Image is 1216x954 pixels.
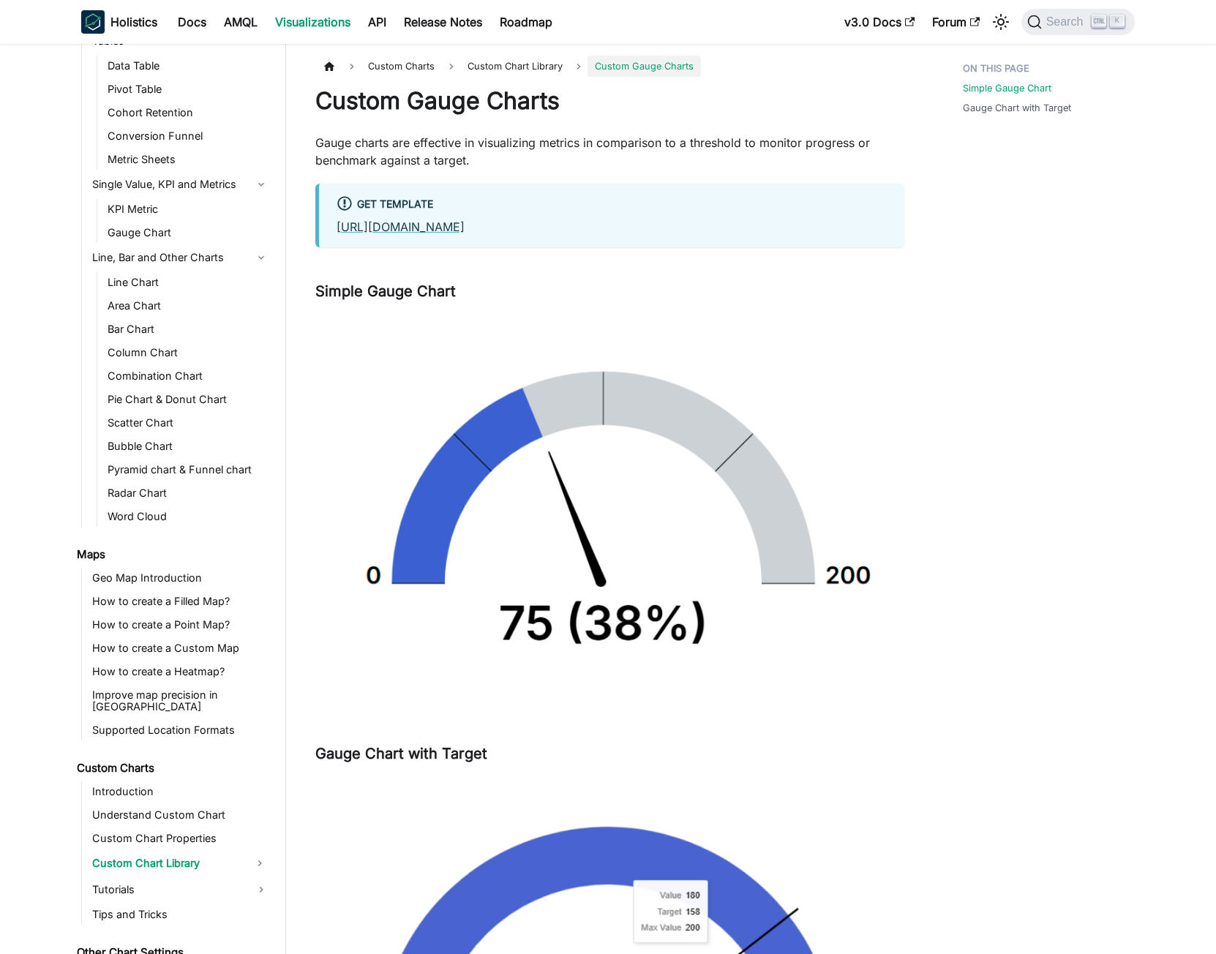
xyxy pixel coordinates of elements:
[88,781,273,802] a: Introduction
[88,720,273,740] a: Supported Location Formats
[989,10,1013,34] button: Switch between dark and light mode (currently light mode)
[103,199,273,219] a: KPI Metric
[103,459,273,480] a: Pyramid chart & Funnel chart
[247,852,273,875] button: Expand sidebar category 'Custom Chart Library'
[1042,15,1092,29] span: Search
[103,296,273,316] a: Area Chart
[103,272,273,293] a: Line Chart
[103,222,273,243] a: Gauge Chart
[110,13,157,31] b: Holistics
[103,56,273,76] a: Data Table
[103,342,273,363] a: Column Chart
[315,134,904,169] p: Gauge charts are effective in visualizing metrics in comparison to a threshold to monitor progres...
[315,86,904,116] h1: Custom Gauge Charts
[88,805,273,825] a: Understand Custom Chart
[88,246,273,269] a: Line, Bar and Other Charts
[588,56,701,77] span: Custom Gauge Charts
[315,282,904,301] h3: Simple Gauge Chart
[88,852,247,875] a: Custom Chart Library
[359,10,395,34] a: API
[1110,15,1125,28] kbd: K
[266,10,359,34] a: Visualizations
[88,568,273,588] a: Geo Map Introduction
[836,10,923,34] a: v3.0 Docs
[315,56,904,77] nav: Breadcrumbs
[72,758,273,778] a: Custom Charts
[88,878,273,901] a: Tutorials
[88,661,273,682] a: How to create a Heatmap?
[315,745,904,763] h3: Gauge Chart with Target
[81,10,105,34] img: Holistics
[923,10,988,34] a: Forum
[88,828,273,849] a: Custom Chart Properties
[103,102,273,123] a: Cohort Retention
[103,319,273,339] a: Bar Chart
[88,591,273,612] a: How to create a Filled Map?
[103,126,273,146] a: Conversion Funnel
[337,219,465,234] a: [URL][DOMAIN_NAME]
[1021,9,1135,35] button: Search (Ctrl+K)
[103,436,273,457] a: Bubble Chart
[103,149,273,170] a: Metric Sheets
[103,389,273,410] a: Pie Chart & Donut Chart
[88,638,273,658] a: How to create a Custom Map
[103,366,273,386] a: Combination Chart
[103,413,273,433] a: Scatter Chart
[315,312,904,705] img: reporting-custom-chart/simple-gauge-chart
[88,685,273,717] a: Improve map precision in [GEOGRAPHIC_DATA]
[88,173,273,196] a: Single Value, KPI and Metrics
[169,10,215,34] a: Docs
[468,61,563,72] span: Custom Chart Library
[395,10,491,34] a: Release Notes
[103,483,273,503] a: Radar Chart
[361,56,442,77] span: Custom Charts
[315,56,343,77] a: Home page
[72,544,273,565] a: Maps
[103,506,273,527] a: Word Cloud
[215,10,266,34] a: AMQL
[81,10,157,34] a: HolisticsHolistics
[963,101,1071,115] a: Gauge Chart with Target
[88,615,273,635] a: How to create a Point Map?
[491,10,561,34] a: Roadmap
[67,44,286,954] nav: Docs sidebar
[963,81,1051,95] a: Simple Gauge Chart
[337,195,887,214] div: Get Template
[88,904,273,925] a: Tips and Tricks
[103,79,273,99] a: Pivot Table
[460,56,570,77] a: Custom Chart Library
